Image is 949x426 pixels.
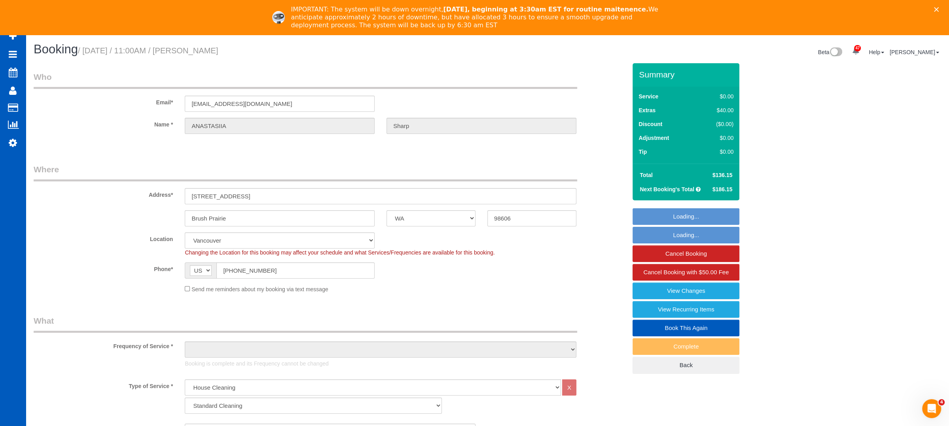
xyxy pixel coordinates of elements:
iframe: Intercom live chat [922,399,941,418]
a: Cancel Booking with $50.00 Fee [633,264,739,281]
a: Back [633,357,739,373]
div: ($0.00) [699,120,733,128]
input: First Name* [185,118,375,134]
legend: Where [34,164,577,181]
div: $0.00 [699,134,733,142]
span: Changing the Location for this booking may affect your schedule and what Services/Frequencies are... [185,249,494,256]
label: Name * [28,118,179,128]
p: Booking is complete and its Frequency cannot be changed [185,360,576,368]
input: Last Name* [386,118,576,134]
input: City* [185,210,375,226]
label: Service [638,92,658,100]
a: 47 [848,43,863,60]
span: Send me reminders about my booking via text message [191,286,328,292]
span: Cancel Booking with $50.00 Fee [643,269,729,275]
label: Frequency of Service * [28,339,179,350]
div: $40.00 [699,106,733,114]
small: / [DATE] / 11:00AM / [PERSON_NAME] [78,46,218,55]
span: $136.15 [712,172,733,178]
b: [DATE], beginning at 3:30am EST for routine maitenence. [443,6,648,13]
a: Cancel Booking [633,245,739,262]
input: Email* [185,96,375,112]
img: Profile image for Ellie [272,11,285,24]
a: [PERSON_NAME] [890,49,939,55]
label: Phone* [28,262,179,273]
div: $0.00 [699,148,733,156]
strong: Total [640,172,652,178]
div: IMPORTANT: The system will be down overnight, We anticipate approximately 2 hours of downtime, bu... [291,6,665,29]
label: Tip [638,148,647,156]
input: Phone* [216,262,375,279]
label: Type of Service * [28,379,179,390]
span: 47 [854,45,861,51]
strong: Next Booking's Total [640,186,694,192]
legend: Who [34,71,577,89]
div: $0.00 [699,92,733,100]
span: Booking [34,42,78,56]
a: Book This Again [633,320,739,336]
h3: Summary [639,70,735,79]
label: Address* [28,188,179,199]
legend: What [34,315,577,333]
a: View Changes [633,283,739,299]
a: View Recurring Items [633,301,739,318]
img: New interface [829,47,842,58]
label: Discount [638,120,662,128]
a: Beta [818,49,843,55]
div: Close [934,7,942,12]
label: Extras [638,106,655,114]
a: Help [869,49,884,55]
label: Location [28,232,179,243]
label: Email* [28,96,179,106]
label: Adjustment [638,134,669,142]
input: Zip Code* [487,210,576,226]
span: $186.15 [712,186,733,192]
span: 4 [938,399,945,405]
